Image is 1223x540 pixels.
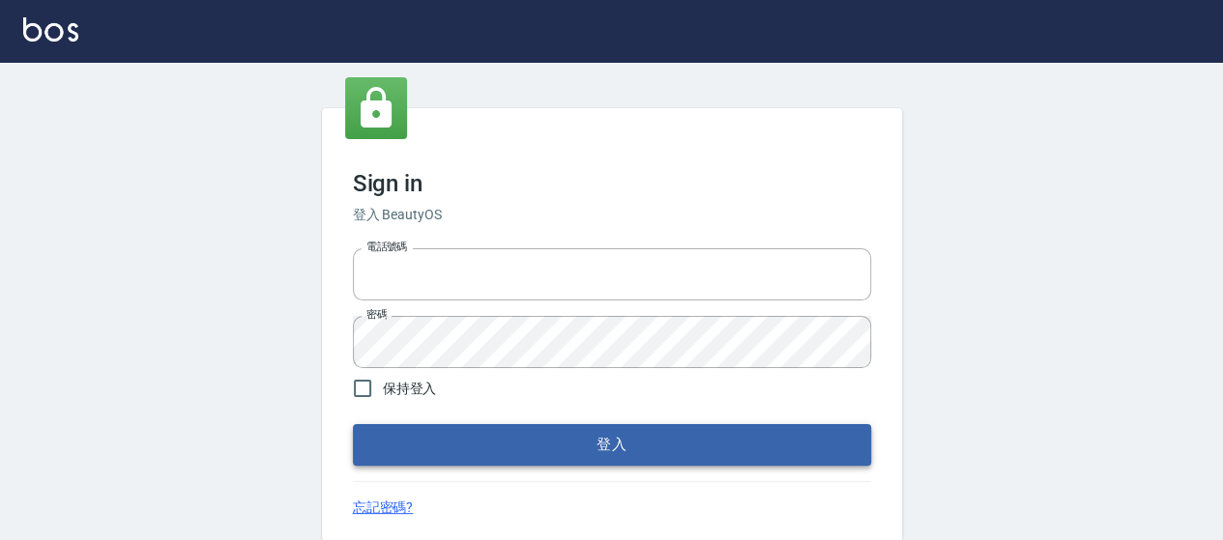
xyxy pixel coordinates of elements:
[353,170,871,197] h3: Sign in
[366,240,407,254] label: 電話號碼
[353,497,414,518] a: 忘記密碼?
[353,205,871,225] h6: 登入 BeautyOS
[353,424,871,465] button: 登入
[383,379,437,399] span: 保持登入
[366,307,387,322] label: 密碼
[23,17,78,42] img: Logo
